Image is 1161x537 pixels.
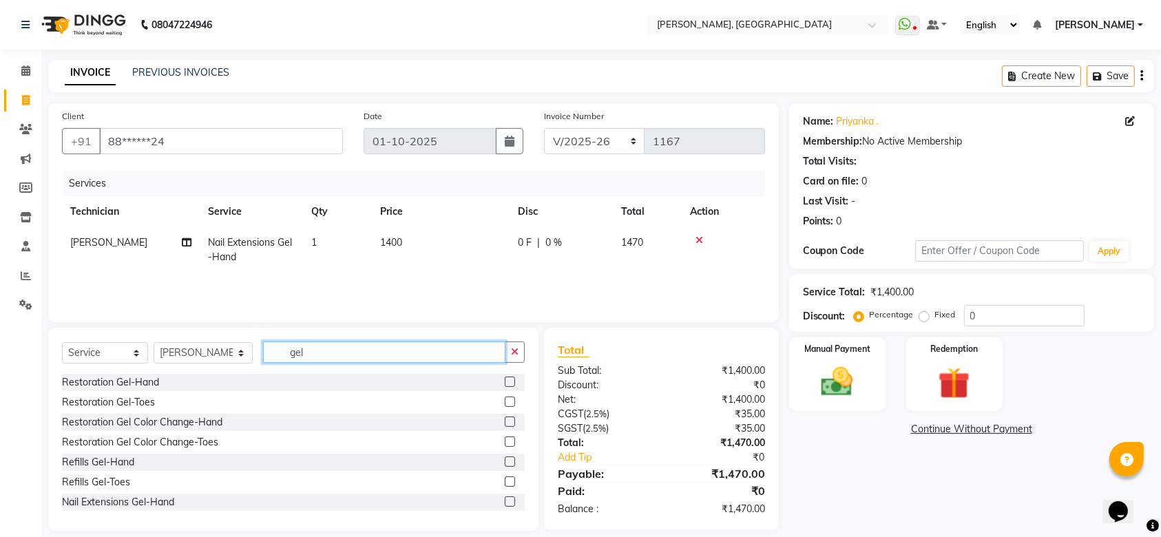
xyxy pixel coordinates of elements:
div: Paid: [547,483,661,499]
div: 0 [837,214,842,229]
div: ( ) [547,421,661,436]
input: Search or Scan [263,341,505,363]
div: ₹0 [661,483,775,499]
button: Apply [1089,241,1129,262]
iframe: chat widget [1103,482,1147,523]
span: 1 [311,236,317,249]
span: | [537,235,540,250]
a: Priyanka . [837,114,879,129]
span: 0 % [545,235,562,250]
img: logo [35,6,129,44]
span: [PERSON_NAME] [70,236,147,249]
div: ₹35.00 [661,407,775,421]
div: ₹1,470.00 [661,465,775,482]
label: Redemption [930,343,978,355]
div: Membership: [803,134,863,149]
div: ₹1,400.00 [661,364,775,378]
span: [PERSON_NAME] [1055,18,1135,32]
span: 0 F [518,235,532,250]
div: - [852,194,856,209]
div: Payable: [547,465,661,482]
th: Qty [303,196,372,227]
label: Date [364,110,382,123]
button: Save [1087,65,1135,87]
div: Restoration Gel Color Change-Hand [62,415,222,430]
img: _gift.svg [928,364,980,403]
div: Last Visit: [803,194,849,209]
div: Total Visits: [803,154,857,169]
span: SGST [558,422,583,434]
div: Nail Extensions Gel-Hand [62,495,174,509]
div: Restoration Gel Color Change-Toes [62,435,218,450]
div: Net: [547,392,661,407]
div: Coupon Code [803,244,915,258]
span: 1400 [380,236,402,249]
div: Restoration Gel-Toes [62,395,155,410]
div: Discount: [547,378,661,392]
div: ₹1,470.00 [661,502,775,516]
div: Name: [803,114,834,129]
div: ( ) [547,407,661,421]
label: Invoice Number [544,110,604,123]
b: 08047224946 [151,6,212,44]
div: Restoration Gel-Hand [62,375,159,390]
div: Card on file: [803,174,859,189]
div: Services [63,171,775,196]
span: 1470 [621,236,643,249]
th: Technician [62,196,200,227]
div: Discount: [803,309,846,324]
div: Service Total: [803,285,866,299]
span: Nail Extensions Gel-Hand [208,236,292,263]
div: Refills Gel-Toes [62,475,130,489]
label: Fixed [935,308,956,321]
div: Total: [547,436,661,450]
div: Balance : [547,502,661,516]
div: ₹1,400.00 [661,392,775,407]
th: Disc [510,196,613,227]
span: CGST [558,408,583,420]
span: 2.5% [586,408,607,419]
input: Search by Name/Mobile/Email/Code [99,128,343,154]
label: Client [62,110,84,123]
a: Add Tip [547,450,680,465]
div: 0 [862,174,868,189]
th: Total [613,196,682,227]
th: Service [200,196,303,227]
button: Create New [1002,65,1081,87]
div: ₹1,470.00 [661,436,775,450]
span: 2.5% [585,423,606,434]
div: ₹35.00 [661,421,775,436]
a: Continue Without Payment [792,422,1151,436]
a: INVOICE [65,61,116,85]
th: Action [682,196,765,227]
a: PREVIOUS INVOICES [132,66,229,78]
div: ₹0 [680,450,775,465]
input: Enter Offer / Coupon Code [915,240,1084,262]
div: Sub Total: [547,364,661,378]
img: _cash.svg [811,364,863,400]
div: ₹1,400.00 [871,285,914,299]
label: Percentage [870,308,914,321]
button: +91 [62,128,101,154]
span: Total [558,343,589,357]
th: Price [372,196,510,227]
div: ₹0 [661,378,775,392]
label: Manual Payment [804,343,870,355]
div: No Active Membership [803,134,1140,149]
div: Refills Gel-Hand [62,455,134,470]
div: Points: [803,214,834,229]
